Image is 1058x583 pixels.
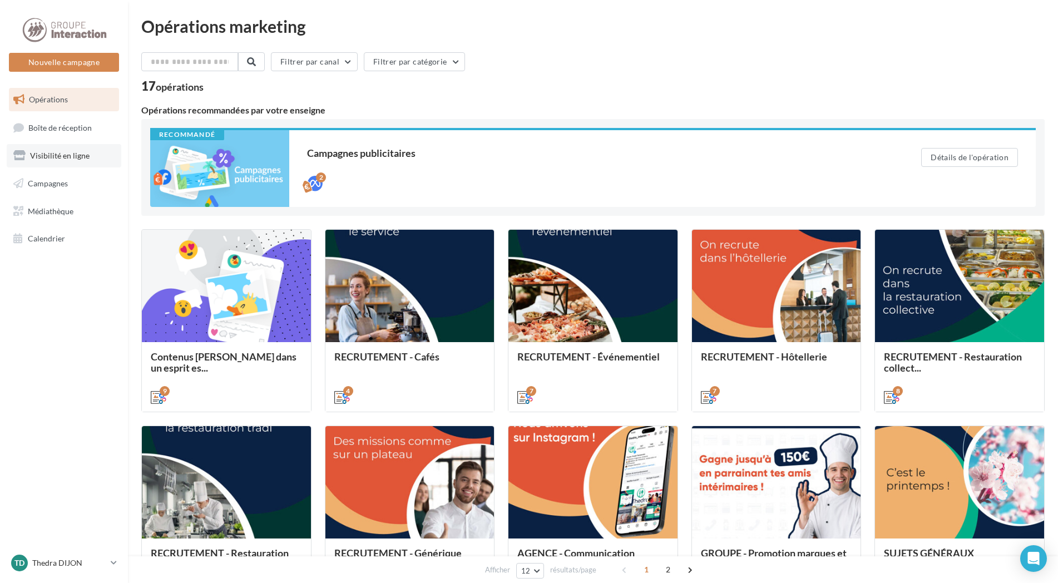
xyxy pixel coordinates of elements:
span: Campagnes [28,179,68,188]
span: Visibilité en ligne [30,151,90,160]
button: Filtrer par canal [271,52,358,71]
span: Boîte de réception [28,122,92,132]
div: 8 [893,386,903,396]
a: Opérations [7,88,121,111]
a: Boîte de réception [7,116,121,140]
a: TD Thedra DIJON [9,552,119,574]
span: Opérations [29,95,68,104]
span: SUJETS GÉNÉRAUX [884,547,974,559]
button: 12 [516,563,545,579]
div: Open Intercom Messenger [1020,545,1047,572]
div: Recommandé [150,130,224,140]
button: Nouvelle campagne [9,53,119,72]
div: 17 [141,80,204,92]
span: Afficher [485,565,510,575]
button: Détails de l'opération [921,148,1018,167]
span: 2 [659,561,677,579]
a: Campagnes [7,172,121,195]
a: Visibilité en ligne [7,144,121,167]
span: 1 [637,561,655,579]
span: résultats/page [550,565,596,575]
div: 4 [343,386,353,396]
span: Médiathèque [28,206,73,215]
a: Médiathèque [7,200,121,223]
span: RECRUTEMENT - Événementiel [517,350,660,363]
div: 9 [160,386,170,396]
div: 7 [710,386,720,396]
div: Opérations recommandées par votre enseigne [141,106,1045,115]
span: Contenus [PERSON_NAME] dans un esprit es... [151,350,296,374]
a: Calendrier [7,227,121,250]
span: Calendrier [28,234,65,243]
span: TD [14,557,24,569]
span: RECRUTEMENT - Cafés [334,350,439,363]
div: opérations [156,82,204,92]
span: RECRUTEMENT - Hôtellerie [701,350,827,363]
div: 2 [316,172,326,182]
div: Opérations marketing [141,18,1045,34]
span: RECRUTEMENT - Générique [334,547,462,559]
span: RECRUTEMENT - Restauration collect... [884,350,1022,374]
span: AGENCE - Communication [517,547,635,559]
p: Thedra DIJON [32,557,106,569]
div: 7 [526,386,536,396]
button: Filtrer par catégorie [364,52,465,71]
span: 12 [521,566,531,575]
div: Campagnes publicitaires [307,148,877,158]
